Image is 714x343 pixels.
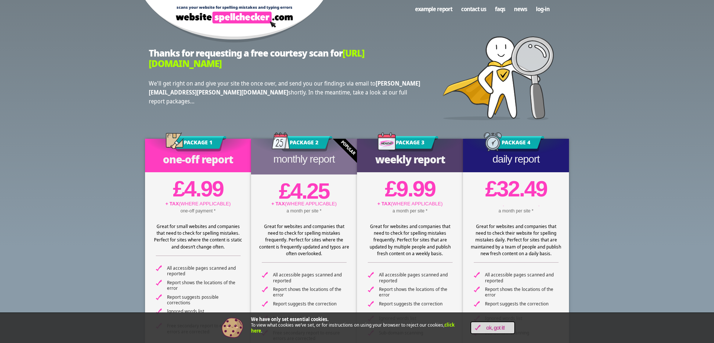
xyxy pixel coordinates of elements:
[221,317,244,339] img: Cookie
[411,2,457,16] a: Example Report
[149,79,424,106] p: We'll get right on and give your site the once over, and send you our findings via email to short...
[364,223,456,257] div: Great for websites and companies that need to check for spelling mistakes frequently. Perfect for...
[271,201,285,206] strong: + TAX
[379,272,453,283] span: All accessible pages scanned and reported
[173,176,223,201] bdi: 4.99
[173,176,184,201] span: £
[485,301,559,307] span: Report suggests the correction
[251,316,329,323] strong: We have only set essential cookies.
[149,48,424,70] h2: Thanks for requesting a free courtesy scan for
[375,152,445,166] span: Weekly Report
[163,152,233,166] span: One-Off Report
[149,47,364,70] span: [URL][DOMAIN_NAME]
[491,2,509,16] a: FAQs
[385,176,435,201] bdi: 9.99
[167,294,241,306] span: Report suggests possible corrections
[480,325,511,331] span: OK, Got it!
[357,200,463,208] p: (WHERE APPLICABLE)
[149,79,420,96] strong: [PERSON_NAME][EMAIL_ADDRESS][PERSON_NAME][DOMAIN_NAME]
[167,265,241,277] span: All accessible pages scanned and reported
[377,201,391,206] strong: + TAX
[251,321,454,334] a: click here
[145,200,251,208] p: (WHERE APPLICABLE)
[273,286,347,298] span: Report shows the locations of the error
[531,2,554,16] a: Log-in
[492,153,540,165] span: Daily Report
[382,136,438,151] h3: Package 3
[167,308,241,314] span: Ignored words list
[273,272,347,283] span: All accessible pages scanned and reported
[385,176,396,201] span: £
[251,200,357,208] p: (WHERE APPLICABLE)
[167,280,241,291] span: Report shows the locations of the error
[470,321,515,334] a: OK, Got it!
[488,136,544,151] h3: Package 4
[485,176,547,201] bdi: 32.49
[305,105,390,190] div: Popular
[251,317,459,334] p: To view what cookies we’ve set, or for instructions on using your browser to reject our cookies, .
[279,179,329,203] bdi: 4.25
[485,176,496,201] span: £
[357,208,463,214] p: a month per site *
[379,301,453,307] span: Report suggests the correction
[273,153,335,165] span: Monthly Report
[457,2,491,16] a: Contact us
[258,223,350,257] div: Great for websites and companies that need to check for spelling mistakes frequently. Perfect for...
[509,2,531,16] a: News
[485,286,559,298] span: Report shows the locations of the error
[379,286,453,298] span: Report shows the locations of the error
[170,136,226,151] h3: Package 1
[276,136,332,151] h3: Package 2
[251,208,357,214] p: a month per site *
[485,272,559,283] span: All accessible pages scanned and reported
[145,208,251,214] p: one-off payment *
[165,201,179,206] strong: + TAX
[152,223,244,250] div: Great for small websites and companies that need to check for spelling mistakes. Perfect for site...
[279,179,290,203] span: £
[470,223,562,257] div: Great for websites and companies that need to check their website for spelling mistakes daily. Pe...
[273,301,347,307] span: Report suggests the correction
